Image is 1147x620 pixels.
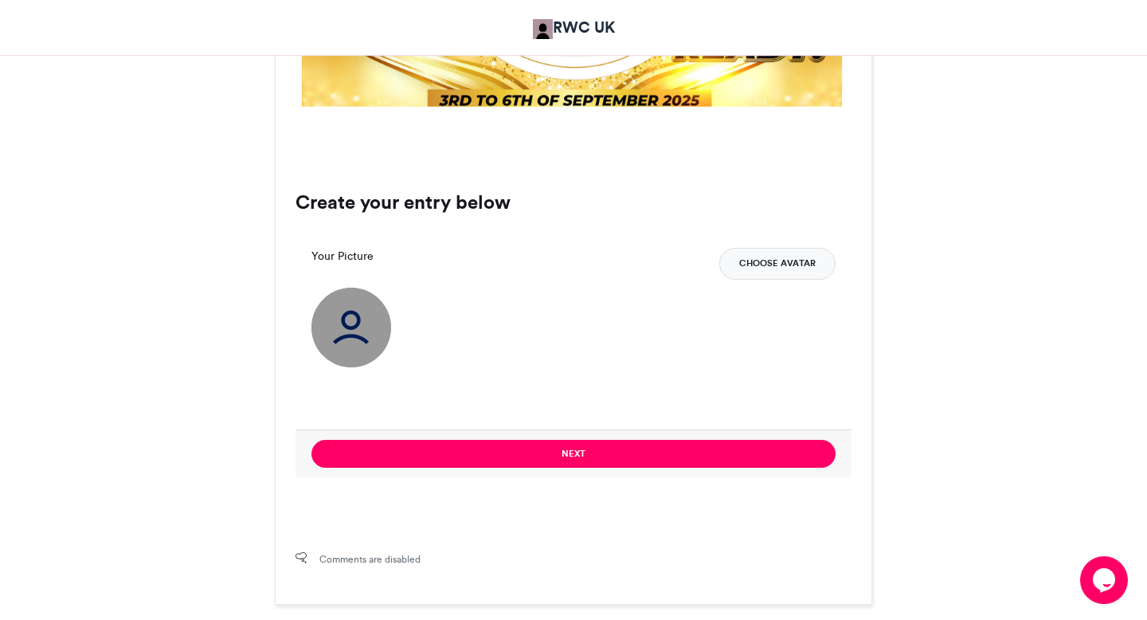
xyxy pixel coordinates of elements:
[533,19,553,39] img: RWC UK
[311,440,836,468] button: Next
[311,288,391,367] img: user_circle.png
[311,248,374,265] label: Your Picture
[1080,556,1131,604] iframe: chat widget
[319,552,421,567] span: Comments are disabled
[296,193,851,212] h3: Create your entry below
[533,16,615,39] a: RWC UK
[719,248,836,280] button: Choose Avatar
